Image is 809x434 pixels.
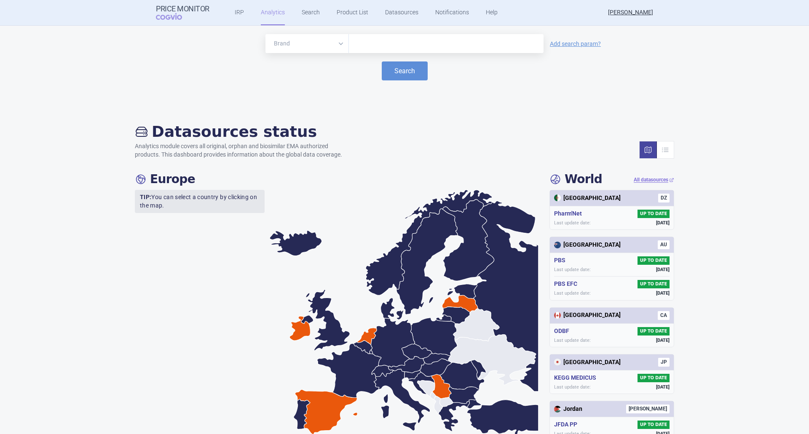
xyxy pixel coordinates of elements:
span: [PERSON_NAME] [626,405,670,413]
div: [GEOGRAPHIC_DATA] [554,358,621,367]
a: All datasources [634,176,674,184]
span: UP TO DATE [638,256,670,265]
p: Analytics module covers all original, orphan and biosimilar EMA authorized products. This dashboa... [135,142,351,159]
span: [DATE] [656,290,670,296]
img: Canada [554,312,561,319]
button: Search [382,61,428,80]
span: Last update date: [554,290,591,296]
img: Australia [554,242,561,248]
div: [GEOGRAPHIC_DATA] [554,241,621,249]
h5: JFDA PP [554,421,581,429]
span: [DATE] [656,384,670,390]
h5: PBS EFC [554,280,581,288]
h5: KEGG MEDICUS [554,374,600,382]
div: Jordan [554,405,582,413]
img: Japan [554,359,561,365]
span: Last update date: [554,220,591,226]
h5: PBS [554,256,569,265]
h4: Europe [135,172,195,186]
span: CA [658,311,670,320]
h5: ODBF [554,327,573,335]
span: Last update date: [554,384,591,390]
strong: Price Monitor [156,5,209,13]
span: UP TO DATE [638,374,670,382]
span: DZ [658,194,670,202]
div: [GEOGRAPHIC_DATA] [554,311,621,320]
span: AU [658,240,670,249]
h5: Pharm'Net [554,210,585,218]
span: [DATE] [656,220,670,226]
a: Price MonitorCOGVIO [156,5,209,21]
span: Last update date: [554,337,591,343]
div: [GEOGRAPHIC_DATA] [554,194,621,202]
span: UP TO DATE [638,421,670,429]
span: JP [658,358,670,367]
span: [DATE] [656,337,670,343]
span: UP TO DATE [638,280,670,288]
span: Last update date: [554,266,591,273]
span: COGVIO [156,13,194,20]
p: You can select a country by clicking on the map. [135,190,265,213]
span: UP TO DATE [638,327,670,335]
strong: TIP: [140,194,151,200]
span: UP TO DATE [638,210,670,218]
h2: Datasources status [135,122,351,141]
a: Add search param? [550,41,601,47]
h4: World [549,172,602,186]
img: Algeria [554,194,561,201]
span: [DATE] [656,266,670,273]
img: Jordan [554,406,561,413]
